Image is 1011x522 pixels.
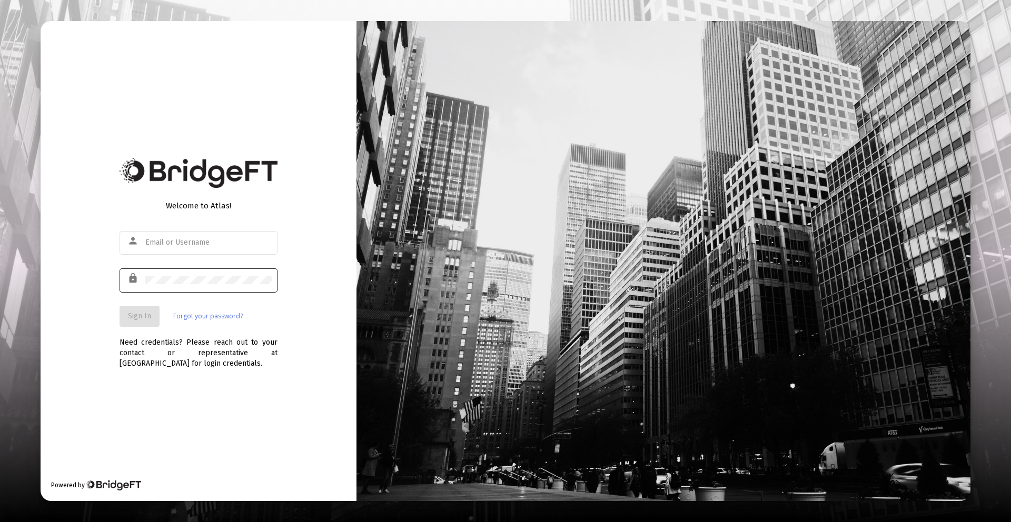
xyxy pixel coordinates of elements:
[120,306,160,327] button: Sign In
[128,312,151,320] span: Sign In
[127,235,140,247] mat-icon: person
[173,311,243,322] a: Forgot your password?
[86,480,141,490] img: Bridge Financial Technology Logo
[120,327,277,369] div: Need credentials? Please reach out to your contact or representative at [GEOGRAPHIC_DATA] for log...
[120,158,277,188] img: Bridge Financial Technology Logo
[145,238,272,247] input: Email or Username
[120,200,277,211] div: Welcome to Atlas!
[51,480,141,490] div: Powered by
[127,272,140,285] mat-icon: lock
